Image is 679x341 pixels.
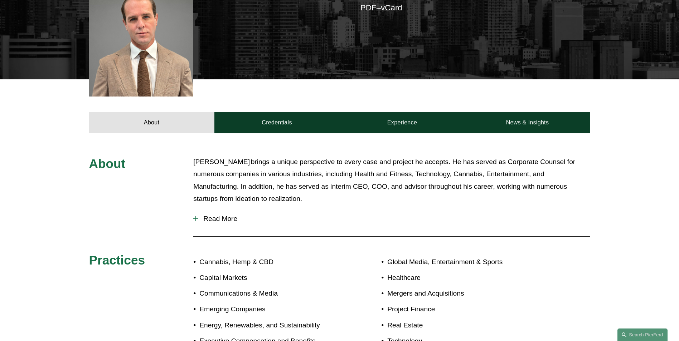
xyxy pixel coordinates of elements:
a: Search this site [617,328,668,341]
span: Read More [198,215,590,223]
p: Real Estate [387,319,548,332]
span: About [89,157,126,170]
p: Emerging Companies [199,303,339,316]
a: News & Insights [465,112,590,133]
p: Project Finance [387,303,548,316]
a: Experience [340,112,465,133]
p: [PERSON_NAME] brings a unique perspective to every case and project he accepts. He has served as ... [193,156,590,205]
p: Mergers and Acquisitions [387,287,548,300]
a: vCard [381,3,402,12]
a: PDF [360,3,377,12]
span: Practices [89,253,145,267]
p: Cannabis, Hemp & CBD [199,256,339,268]
p: Capital Markets [199,272,339,284]
a: Credentials [214,112,340,133]
p: Communications & Media [199,287,339,300]
button: Read More [193,209,590,228]
a: About [89,112,214,133]
p: Global Media, Entertainment & Sports [387,256,548,268]
p: Energy, Renewables, and Sustainability [199,319,339,332]
p: Healthcare [387,272,548,284]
